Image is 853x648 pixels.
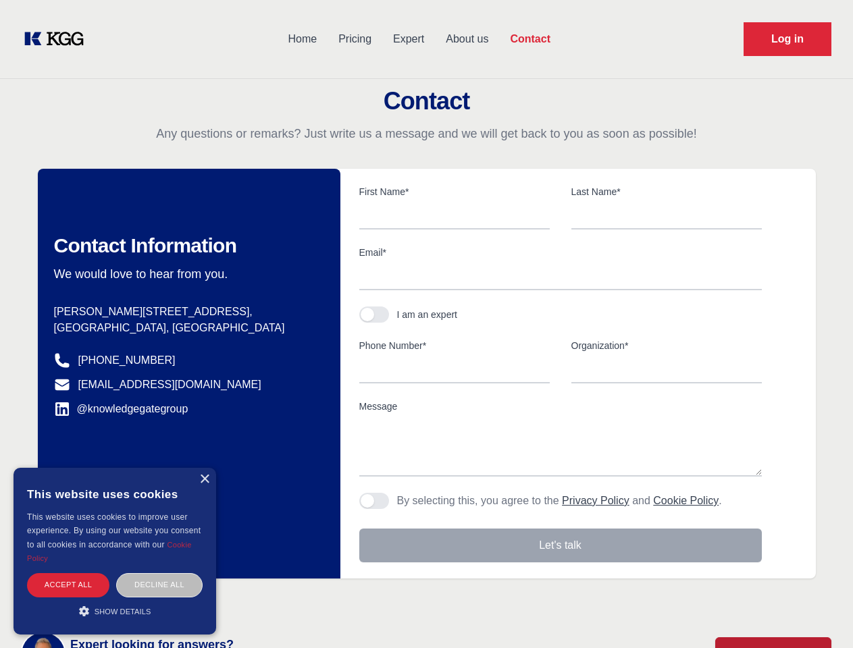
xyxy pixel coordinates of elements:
[16,88,837,115] h2: Contact
[499,22,561,57] a: Contact
[54,304,319,320] p: [PERSON_NAME][STREET_ADDRESS],
[199,475,209,485] div: Close
[95,607,151,616] span: Show details
[435,22,499,57] a: About us
[359,529,762,562] button: Let's talk
[382,22,435,57] a: Expert
[571,339,762,352] label: Organization*
[27,541,192,562] a: Cookie Policy
[653,495,719,506] a: Cookie Policy
[571,185,762,198] label: Last Name*
[359,246,762,259] label: Email*
[54,234,319,258] h2: Contact Information
[78,352,176,369] a: [PHONE_NUMBER]
[78,377,261,393] a: [EMAIL_ADDRESS][DOMAIN_NAME]
[397,308,458,321] div: I am an expert
[397,493,722,509] p: By selecting this, you agree to the and .
[54,266,319,282] p: We would love to hear from you.
[328,22,382,57] a: Pricing
[562,495,629,506] a: Privacy Policy
[359,185,550,198] label: First Name*
[16,126,837,142] p: Any questions or remarks? Just write us a message and we will get back to you as soon as possible!
[22,28,95,50] a: KOL Knowledge Platform: Talk to Key External Experts (KEE)
[359,339,550,352] label: Phone Number*
[54,401,188,417] a: @knowledgegategroup
[744,22,831,56] a: Request Demo
[277,22,328,57] a: Home
[785,583,853,648] iframe: Chat Widget
[359,400,762,413] label: Message
[27,512,201,549] span: This website uses cookies to improve user experience. By using our website you consent to all coo...
[27,604,203,618] div: Show details
[54,320,319,336] p: [GEOGRAPHIC_DATA], [GEOGRAPHIC_DATA]
[116,573,203,597] div: Decline all
[27,573,109,597] div: Accept all
[27,478,203,510] div: This website uses cookies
